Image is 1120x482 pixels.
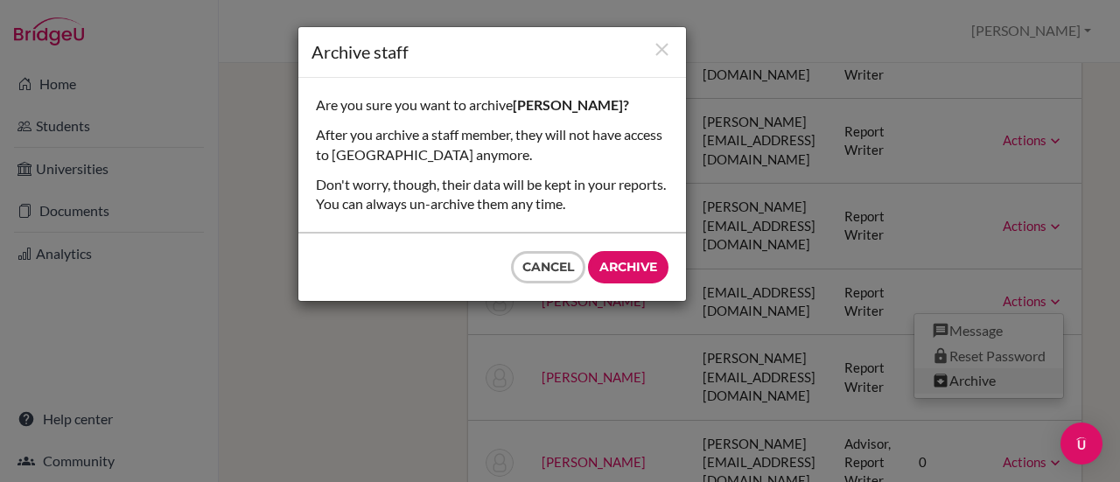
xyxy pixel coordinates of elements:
strong: [PERSON_NAME]? [513,96,629,113]
button: Close [651,38,673,62]
input: Archive [588,251,668,283]
div: Open Intercom Messenger [1060,423,1102,465]
div: Are you sure you want to archive After you archive a staff member, they will not have access to [... [298,78,686,232]
h1: Archive staff [311,40,673,64]
button: Cancel [511,251,585,283]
